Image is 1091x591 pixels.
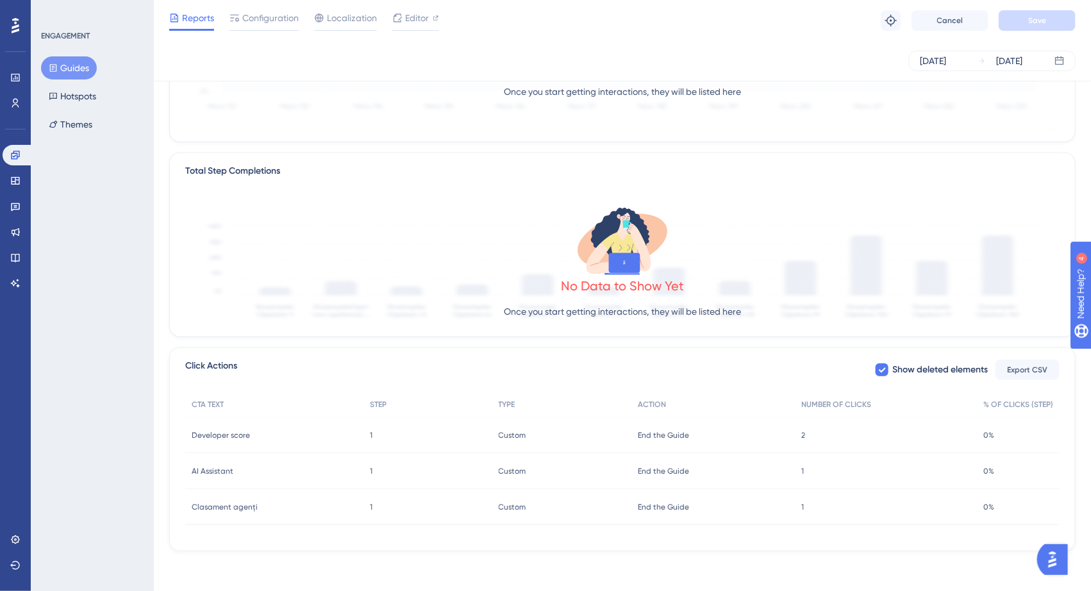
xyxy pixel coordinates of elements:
button: Export CSV [995,360,1060,380]
div: ENGAGEMENT [41,31,90,41]
span: NUMBER OF CLICKS [801,399,871,410]
div: [DATE] [920,53,946,69]
span: 1 [370,502,372,512]
p: Once you start getting interactions, they will be listed here [504,304,741,319]
div: No Data to Show Yet [561,277,684,295]
span: % OF CLICKS (STEP) [983,399,1053,410]
div: 4 [89,6,93,17]
span: Save [1028,15,1046,26]
span: 2 [801,430,805,440]
iframe: UserGuiding AI Assistant Launcher [1037,540,1076,579]
span: Custom [499,502,526,512]
span: Custom [499,466,526,476]
span: End the Guide [638,430,689,440]
span: 0% [983,502,994,512]
div: [DATE] [996,53,1022,69]
span: Custom [499,430,526,440]
span: Reports [182,10,214,26]
span: 0% [983,430,994,440]
button: Guides [41,56,97,79]
button: Themes [41,113,100,136]
span: STEP [370,399,387,410]
button: Cancel [912,10,988,31]
span: Configuration [242,10,299,26]
span: CTA TEXT [192,399,224,410]
span: Localization [327,10,377,26]
span: Developer score [192,430,250,440]
span: AI Assistant [192,466,233,476]
span: 0% [983,466,994,476]
span: 1 [801,466,804,476]
span: 1 [801,502,804,512]
p: Once you start getting interactions, they will be listed here [504,84,741,99]
span: End the Guide [638,502,689,512]
button: Hotspots [41,85,104,108]
span: Clasament agenți [192,502,258,512]
span: 1 [370,430,372,440]
span: TYPE [499,399,515,410]
button: Save [999,10,1076,31]
div: Total Step Completions [185,163,280,179]
span: Click Actions [185,358,237,381]
span: Show deleted elements [892,362,988,378]
span: Export CSV [1008,365,1048,375]
span: Editor [405,10,429,26]
span: End the Guide [638,466,689,476]
span: 1 [370,466,372,476]
span: Need Help? [30,3,80,19]
span: Cancel [937,15,963,26]
span: ACTION [638,399,666,410]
